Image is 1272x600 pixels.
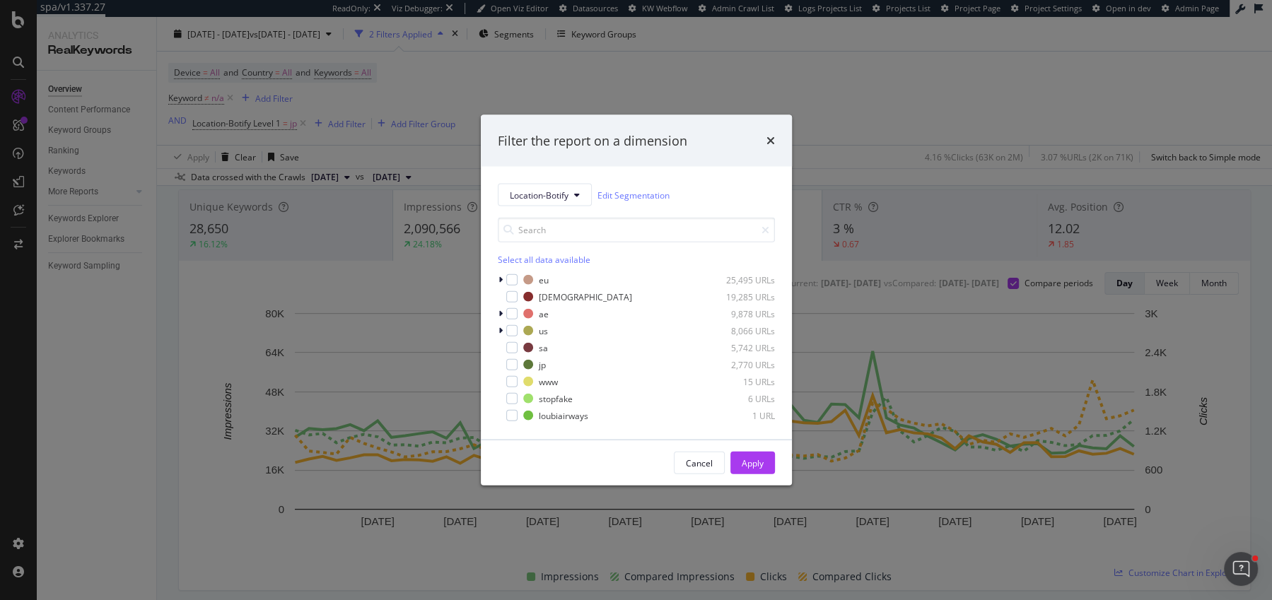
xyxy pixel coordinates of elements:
[510,189,568,201] span: Location-Botify
[766,131,775,150] div: times
[539,375,558,387] div: www
[539,358,546,370] div: jp
[539,307,549,319] div: ae
[539,290,632,302] div: [DEMOGRAPHIC_DATA]
[730,452,775,474] button: Apply
[706,307,775,319] div: 9,878 URLs
[706,341,775,353] div: 5,742 URLs
[498,218,775,242] input: Search
[539,392,573,404] div: stopfake
[706,273,775,286] div: 25,495 URLs
[539,409,588,421] div: loubiairways
[498,131,687,150] div: Filter the report on a dimension
[539,324,548,336] div: us
[706,409,775,421] div: 1 URL
[498,184,592,206] button: Location-Botify
[742,457,764,469] div: Apply
[706,392,775,404] div: 6 URLs
[539,273,549,286] div: eu
[706,290,775,302] div: 19,285 URLs
[498,254,775,266] div: Select all data available
[597,187,670,202] a: Edit Segmentation
[706,375,775,387] div: 15 URLs
[686,457,713,469] div: Cancel
[481,114,792,486] div: modal
[674,452,725,474] button: Cancel
[1224,552,1258,586] iframe: Intercom live chat
[539,341,548,353] div: sa
[706,358,775,370] div: 2,770 URLs
[706,324,775,336] div: 8,066 URLs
